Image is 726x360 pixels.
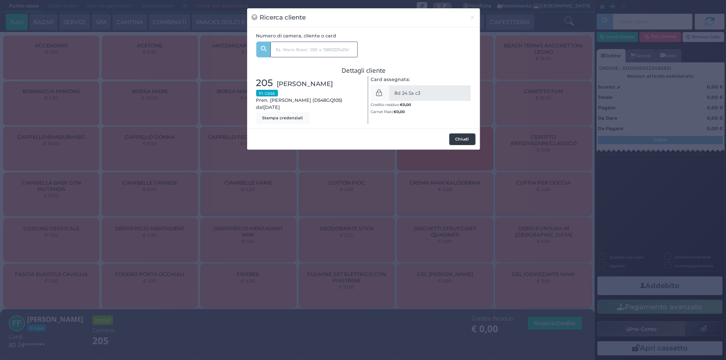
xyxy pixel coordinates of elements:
label: Numero di camera, cliente o card [256,32,337,39]
input: Es. 'Mario Rossi', '220' o '108123234234' [270,42,358,57]
button: Chiudi [449,133,476,145]
button: Chiudi [466,8,480,27]
div: Pren. [PERSON_NAME] (D548GQ105) dal [252,76,364,124]
small: Credito residuo: [371,102,411,107]
small: In casa [256,90,278,96]
span: 205 [256,76,273,90]
span: [PERSON_NAME] [277,79,333,89]
h3: Dettagli cliente [256,67,471,74]
label: Card assegnata: [371,76,410,83]
span: 0,00 [396,109,405,114]
h3: Ricerca cliente [252,13,306,22]
span: 0,00 [403,102,411,107]
b: € [394,109,405,114]
b: € [400,102,411,107]
small: Carnet Pasti: [371,109,405,114]
span: [DATE] [264,104,280,111]
button: Stampa credenziali [256,112,310,124]
span: × [470,13,476,22]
